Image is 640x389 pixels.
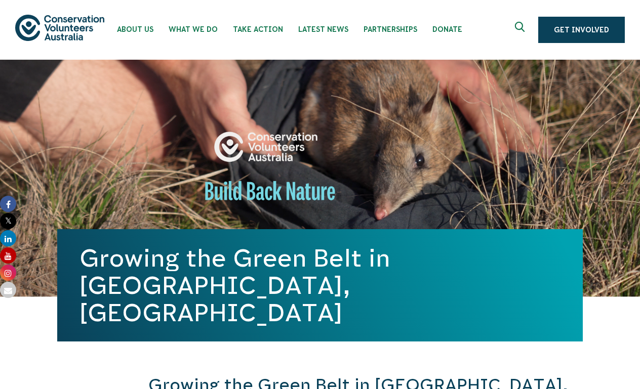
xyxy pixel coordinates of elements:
[79,244,561,326] h1: Growing the Green Belt in [GEOGRAPHIC_DATA], [GEOGRAPHIC_DATA]
[15,15,104,40] img: logo.svg
[515,22,528,38] span: Expand search box
[169,25,218,33] span: What We Do
[117,25,153,33] span: About Us
[233,25,283,33] span: Take Action
[538,17,625,43] a: Get Involved
[364,25,417,33] span: Partnerships
[509,18,533,42] button: Expand search box Close search box
[432,25,462,33] span: Donate
[298,25,348,33] span: Latest News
